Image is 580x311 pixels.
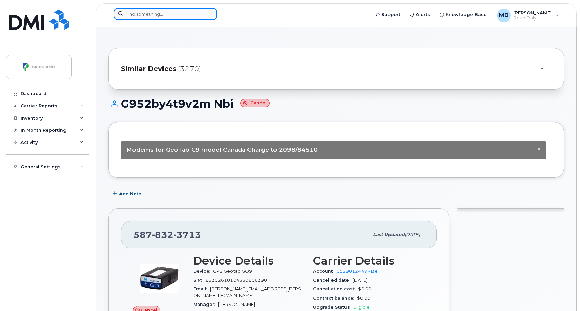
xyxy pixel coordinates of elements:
[193,302,218,307] span: Manager
[358,286,371,292] span: $0.00
[193,286,301,298] span: [PERSON_NAME][EMAIL_ADDRESS][PERSON_NAME][DOMAIN_NAME]
[405,232,420,237] span: [DATE]
[373,232,405,237] span: Last updated
[213,269,252,274] span: GPS Geotab GO9
[538,147,540,151] button: Close
[337,269,380,274] a: 0529012449 - Bell
[313,255,425,267] h3: Carrier Details
[240,99,270,107] small: Cancel
[173,230,201,240] span: 3713
[354,305,370,310] span: Eligible
[133,230,201,240] span: 587
[206,278,267,283] span: 89302610104350806390
[193,278,206,283] span: SIM
[218,302,255,307] span: [PERSON_NAME]
[139,258,180,299] img: image20231002-3703462-zi9mtq.jpeg
[193,286,210,292] span: Email
[178,64,201,74] span: (3270)
[313,296,357,301] span: Contract balance
[313,278,353,283] span: Cancelled date
[152,230,173,240] span: 832
[121,64,176,74] span: Similar Devices
[193,269,213,274] span: Device
[126,146,318,153] span: Modems for GeoTab G9 model Canada Charge to 2098/84510
[108,98,564,110] h1: G952by4t9v2m Nbi
[193,255,305,267] h3: Device Details
[353,278,367,283] span: [DATE]
[108,188,147,200] button: Add Note
[313,269,337,274] span: Account
[313,305,354,310] span: Upgrade Status
[357,296,370,301] span: $0.00
[538,146,540,151] span: ×
[313,286,358,292] span: Cancellation cost
[119,191,141,197] span: Add Note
